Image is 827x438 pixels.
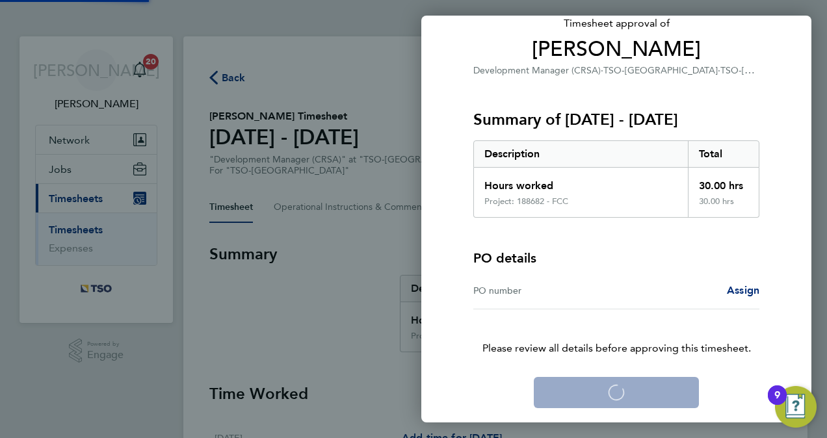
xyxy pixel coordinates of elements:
span: Assign [727,284,759,296]
span: Timesheet approval of [473,16,759,31]
span: TSO-[GEOGRAPHIC_DATA] [603,65,718,76]
div: Hours worked [474,168,688,196]
span: · [718,65,720,76]
div: 9 [774,395,780,412]
span: [PERSON_NAME] [473,36,759,62]
div: Total [688,141,759,167]
span: · [601,65,603,76]
button: Open Resource Center, 9 new notifications [775,386,817,428]
a: Assign [727,283,759,298]
div: 30.00 hrs [688,168,759,196]
div: Summary of 23 - 29 Aug 2025 [473,140,759,218]
div: Project: 188682 - FCC [484,196,568,207]
p: Please review all details before approving this timesheet. [458,309,775,356]
div: 30.00 hrs [688,196,759,217]
div: PO number [473,283,616,298]
h3: Summary of [DATE] - [DATE] [473,109,759,130]
h4: PO details [473,249,536,267]
div: Description [474,141,688,167]
span: Development Manager (CRSA) [473,65,601,76]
